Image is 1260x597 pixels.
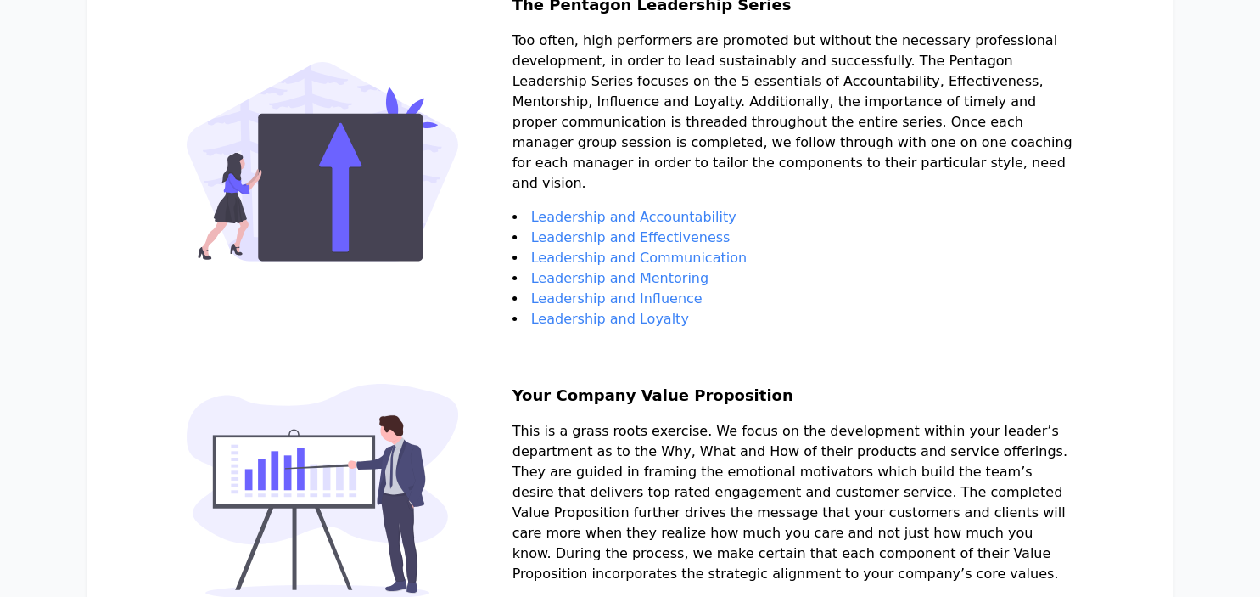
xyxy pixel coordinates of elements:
[531,250,747,266] a: Leadership and Communication
[512,31,1074,207] p: Too often, high performers are promoted but without the necessary professional development, in or...
[531,209,736,225] a: Leadership and Accountability
[531,290,703,307] a: Leadership and Influence
[531,311,689,327] a: Leadership and Loyalty
[512,421,1074,584] p: This is a grass roots exercise. We focus on the development within your leader’s department as to...
[531,229,731,245] a: Leadership and Effectiveness
[512,384,1074,421] h2: Your Company Value Proposition
[531,270,708,286] a: Leadership and Mentoring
